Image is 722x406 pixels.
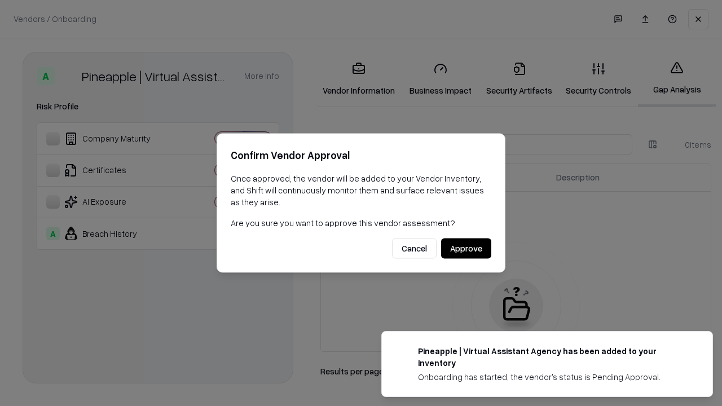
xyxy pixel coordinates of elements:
[441,239,491,259] button: Approve
[418,371,685,383] div: Onboarding has started, the vendor's status is Pending Approval.
[395,345,409,359] img: trypineapple.com
[418,345,685,369] div: Pineapple | Virtual Assistant Agency has been added to your inventory
[392,239,437,259] button: Cancel
[231,217,491,229] p: Are you sure you want to approve this vendor assessment?
[231,173,491,208] p: Once approved, the vendor will be added to your Vendor Inventory, and Shift will continuously mon...
[231,147,491,164] h2: Confirm Vendor Approval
